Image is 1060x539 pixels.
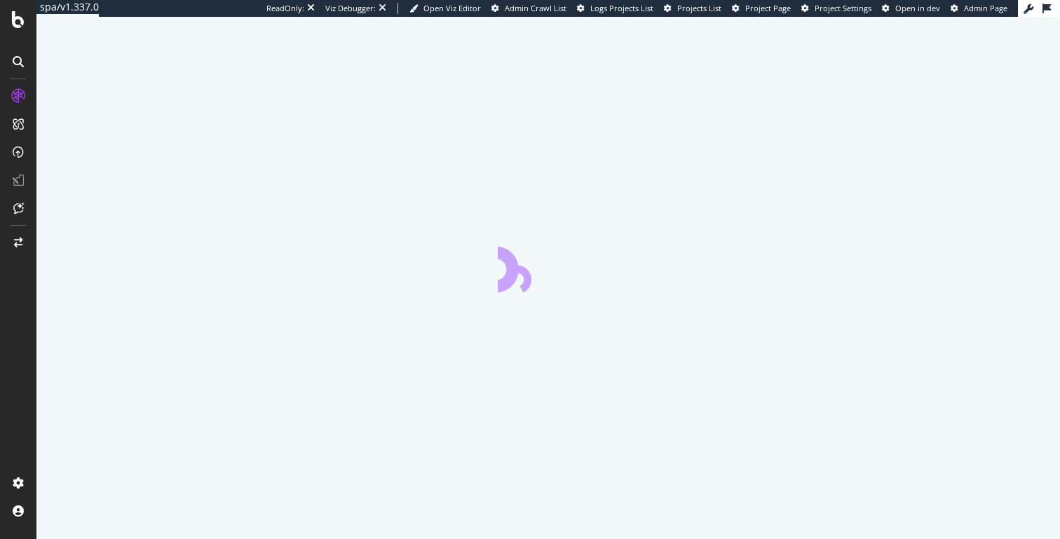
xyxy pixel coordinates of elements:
a: Projects List [664,3,721,14]
a: Admin Crawl List [491,3,566,14]
span: Open Viz Editor [423,3,481,13]
a: Open Viz Editor [409,3,481,14]
span: Project Settings [815,3,871,13]
div: Viz Debugger: [325,3,376,14]
a: Admin Page [951,3,1007,14]
span: Admin Page [964,3,1007,13]
a: Project Page [732,3,791,14]
span: Admin Crawl List [505,3,566,13]
span: Open in dev [895,3,940,13]
span: Project Page [745,3,791,13]
a: Open in dev [882,3,940,14]
span: Projects List [677,3,721,13]
div: ReadOnly: [266,3,304,14]
div: animation [498,242,599,292]
span: Logs Projects List [590,3,653,13]
a: Project Settings [801,3,871,14]
a: Logs Projects List [577,3,653,14]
